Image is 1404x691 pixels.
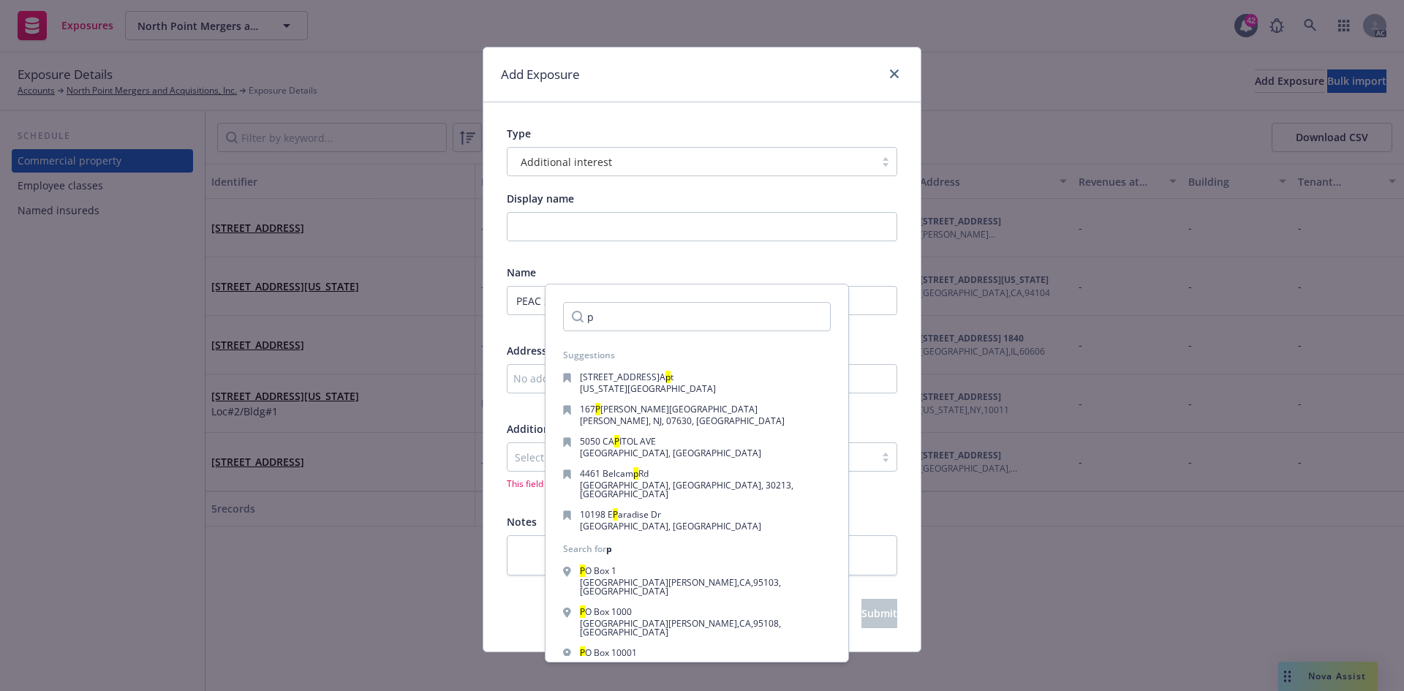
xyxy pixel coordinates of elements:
[507,422,744,436] span: Additional interests and endorsements applied
[580,447,761,459] span: [GEOGRAPHIC_DATA], [GEOGRAPHIC_DATA]
[580,564,585,577] mark: P
[580,508,613,521] span: 10198 E
[614,435,619,448] mark: P
[551,431,842,464] button: 5050 CAPITOL AVE[GEOGRAPHIC_DATA], [GEOGRAPHIC_DATA]
[580,435,614,448] span: 5050 CA
[513,371,876,386] div: No address selected
[507,344,547,358] span: Address
[638,467,649,480] span: Rd
[606,543,612,555] div: p
[580,415,785,427] span: [PERSON_NAME], NJ, 07630, [GEOGRAPHIC_DATA]
[580,605,585,618] mark: P
[580,371,660,383] span: [STREET_ADDRESS]
[563,302,831,331] input: Search
[507,192,574,205] span: Display name
[585,605,632,618] span: O Box 1000
[580,467,633,480] span: 4461 Belcam
[671,371,673,383] span: t
[521,154,612,170] span: Additional interest
[563,349,831,361] div: Suggestions
[551,464,842,505] button: 4461 BelcampRd[GEOGRAPHIC_DATA], [GEOGRAPHIC_DATA], 30213, [GEOGRAPHIC_DATA]
[507,265,536,279] span: Name
[507,477,897,490] span: This field is required
[551,367,842,399] button: [STREET_ADDRESS]Apt[US_STATE][GEOGRAPHIC_DATA]
[613,508,618,521] mark: P
[580,619,831,637] div: [GEOGRAPHIC_DATA][PERSON_NAME] , CA , 95108 , [GEOGRAPHIC_DATA]
[618,508,661,521] span: aradise Dr
[861,606,897,620] span: Submit
[633,467,638,480] mark: p
[551,399,842,431] button: 167P[PERSON_NAME][GEOGRAPHIC_DATA][PERSON_NAME], NJ, 07630, [GEOGRAPHIC_DATA]
[515,154,867,170] span: Additional interest
[551,561,842,602] button: PO Box 1[GEOGRAPHIC_DATA][PERSON_NAME],CA,95103,[GEOGRAPHIC_DATA]
[580,578,831,596] div: [GEOGRAPHIC_DATA][PERSON_NAME] , CA , 95103 , [GEOGRAPHIC_DATA]
[551,505,842,537] button: 10198 EParadise Dr[GEOGRAPHIC_DATA], [GEOGRAPHIC_DATA]
[551,643,842,684] button: PO Box 10001[GEOGRAPHIC_DATA][PERSON_NAME],CA,95157,[GEOGRAPHIC_DATA]
[551,602,842,643] button: PO Box 1000[GEOGRAPHIC_DATA][PERSON_NAME],CA,95108,[GEOGRAPHIC_DATA]
[580,382,716,395] span: [US_STATE][GEOGRAPHIC_DATA]
[580,479,793,500] span: [GEOGRAPHIC_DATA], [GEOGRAPHIC_DATA], 30213, [GEOGRAPHIC_DATA]
[861,599,897,628] button: Submit
[580,520,761,532] span: [GEOGRAPHIC_DATA], [GEOGRAPHIC_DATA]
[507,127,531,140] span: Type
[501,65,580,84] h1: Add Exposure
[507,515,537,529] span: Notes
[585,564,616,577] span: O Box 1
[580,403,595,415] span: 167
[665,371,671,383] mark: p
[619,435,656,448] span: ITOL AVE
[563,543,612,555] div: Search for
[660,371,665,383] span: A
[585,646,637,659] span: O Box 10001
[886,65,903,83] a: close
[507,364,897,393] button: No address selected
[600,403,758,415] span: [PERSON_NAME][GEOGRAPHIC_DATA]
[595,403,600,415] mark: P
[580,646,585,659] mark: P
